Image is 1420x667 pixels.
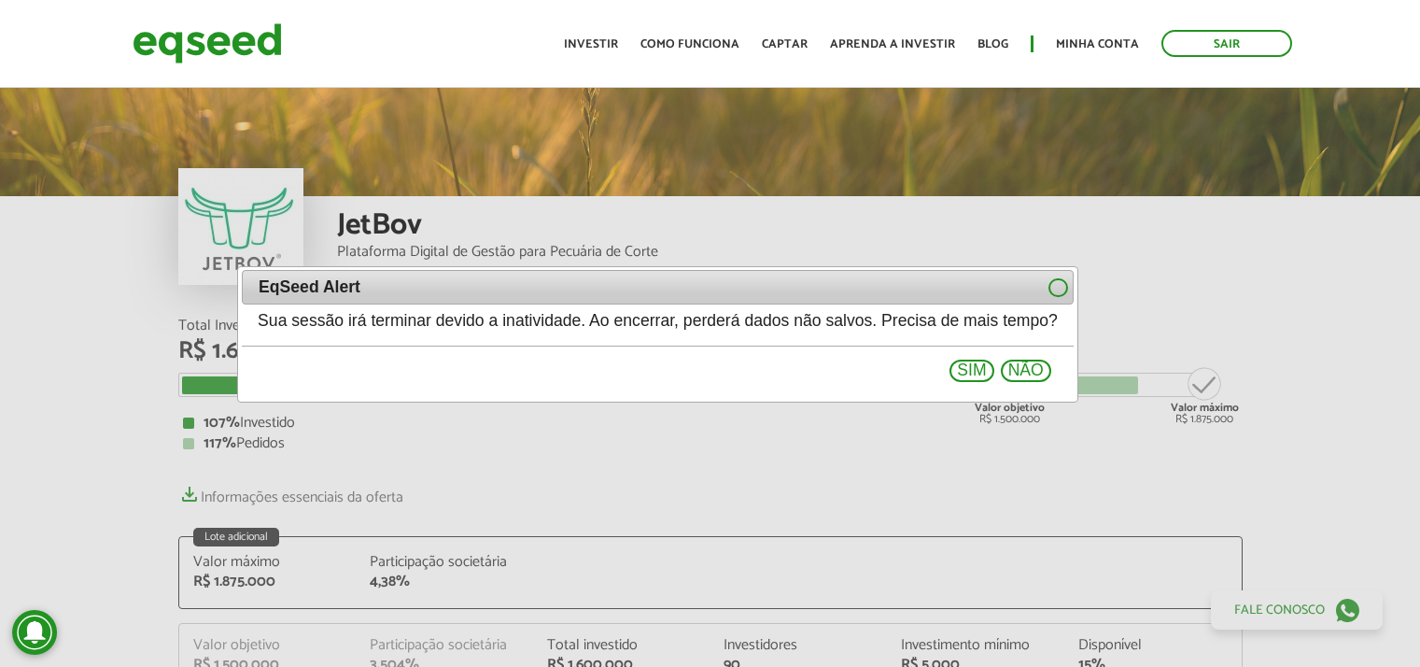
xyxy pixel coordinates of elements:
[259,279,977,296] span: EqSeed Alert
[640,38,739,50] a: Como funciona
[242,305,1075,337] div: Sua sessão irá terminar devido a inatividade. Ao encerrar, perderá dados não salvos. Precisa de m...
[762,38,808,50] a: Captar
[977,38,1008,50] a: Blog
[949,360,993,382] button: Sim
[1001,360,1051,382] button: Não
[1161,30,1292,57] a: Sair
[564,38,618,50] a: Investir
[830,38,955,50] a: Aprenda a investir
[1056,38,1139,50] a: Minha conta
[133,19,282,68] img: EqSeed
